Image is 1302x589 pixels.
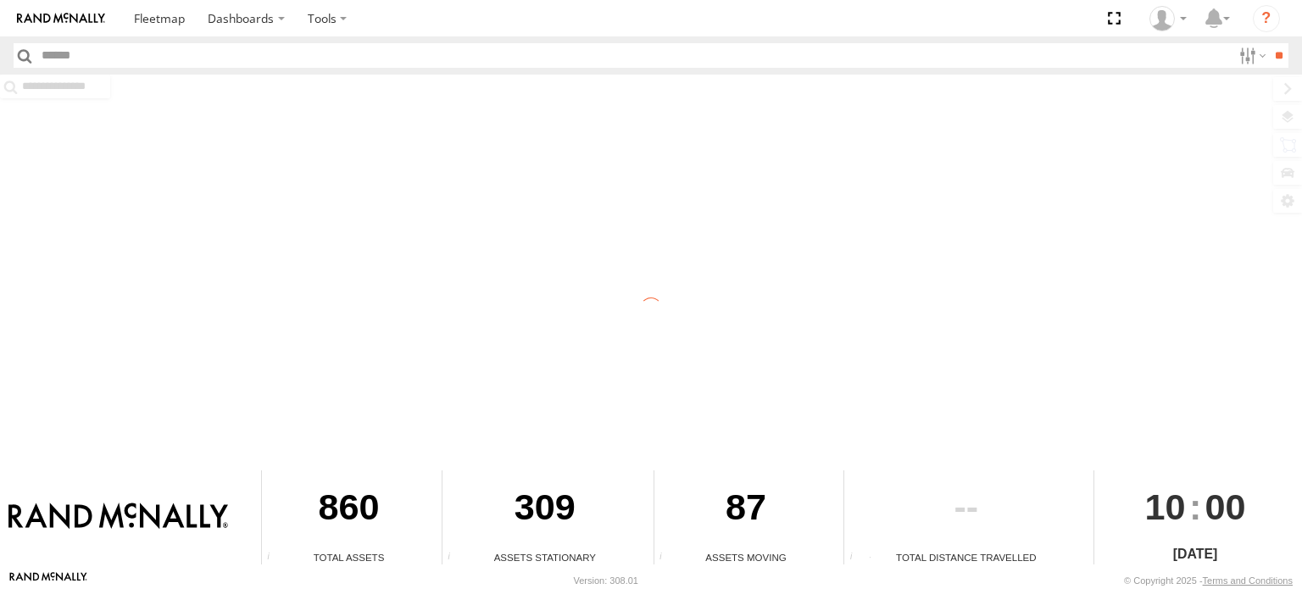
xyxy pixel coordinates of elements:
[1143,6,1193,31] div: Jose Goitia
[574,575,638,586] div: Version: 308.01
[262,550,436,564] div: Total Assets
[262,470,436,550] div: 860
[17,13,105,25] img: rand-logo.svg
[1253,5,1280,32] i: ?
[654,552,680,564] div: Total number of assets current in transit.
[9,572,87,589] a: Visit our Website
[1094,470,1295,543] div: :
[262,552,287,564] div: Total number of Enabled Assets
[1205,470,1246,543] span: 00
[1203,575,1293,586] a: Terms and Conditions
[654,470,838,550] div: 87
[844,552,870,564] div: Total distance travelled by all assets within specified date range and applied filters
[1145,470,1186,543] span: 10
[442,550,647,564] div: Assets Stationary
[8,503,228,531] img: Rand McNally
[1232,43,1269,68] label: Search Filter Options
[1124,575,1293,586] div: © Copyright 2025 -
[654,550,838,564] div: Assets Moving
[442,552,468,564] div: Total number of assets current stationary.
[442,470,647,550] div: 309
[844,550,1088,564] div: Total Distance Travelled
[1094,544,1295,564] div: [DATE]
